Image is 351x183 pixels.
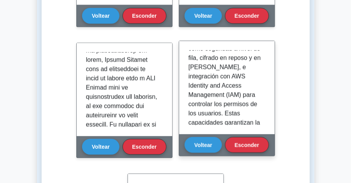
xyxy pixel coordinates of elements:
[82,139,119,154] button: Voltear
[225,137,269,152] button: Esconder
[92,13,109,19] font: Voltear
[225,8,269,23] button: Esconder
[132,13,157,19] font: Esconder
[194,13,212,19] font: Voltear
[194,142,212,148] font: Voltear
[123,139,166,154] button: Esconder
[123,8,166,23] button: Esconder
[185,8,222,23] button: Voltear
[82,8,119,23] button: Voltear
[132,144,157,150] font: Esconder
[185,137,222,152] button: Voltear
[92,144,109,150] font: Voltear
[235,13,259,19] font: Esconder
[235,142,259,148] font: Esconder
